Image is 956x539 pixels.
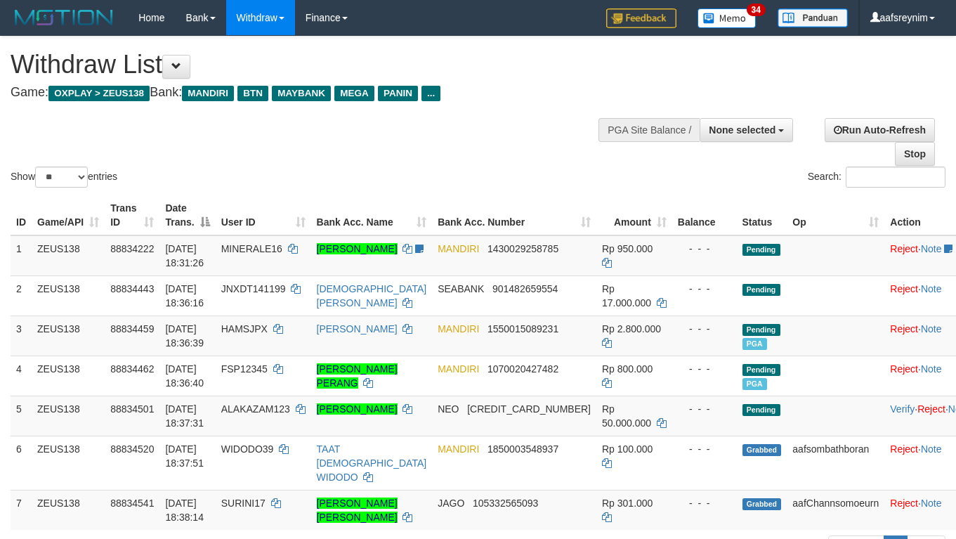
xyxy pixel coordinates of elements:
span: 34 [747,4,766,16]
td: 7 [11,490,32,530]
span: Rp 800.000 [602,363,653,375]
span: Grabbed [742,498,782,510]
div: - - - [678,242,731,256]
th: Status [737,195,787,235]
select: Showentries [35,167,88,188]
th: User ID: activate to sort column ascending [216,195,311,235]
div: - - - [678,402,731,416]
a: Note [921,283,942,294]
span: SEABANK [438,283,484,294]
a: [PERSON_NAME] [PERSON_NAME] [317,498,398,523]
a: Note [921,498,942,509]
button: None selected [700,118,793,142]
th: Game/API: activate to sort column ascending [32,195,105,235]
div: - - - [678,496,731,510]
td: ZEUS138 [32,436,105,490]
input: Search: [846,167,945,188]
span: PANIN [378,86,418,101]
span: MANDIRI [438,443,479,455]
td: ZEUS138 [32,396,105,436]
span: [DATE] 18:38:14 [165,498,204,523]
span: Grabbed [742,444,782,456]
a: TAAT [DEMOGRAPHIC_DATA] WIDODO [317,443,427,483]
span: Rp 100.000 [602,443,653,455]
span: None selected [709,124,775,136]
td: ZEUS138 [32,490,105,530]
a: [PERSON_NAME] [317,323,398,335]
label: Show entries [11,167,117,188]
td: ZEUS138 [32,275,105,316]
span: [DATE] 18:37:31 [165,403,204,429]
span: OXPLAY > ZEUS138 [48,86,150,101]
span: MANDIRI [438,363,479,375]
span: MINERALE16 [221,243,282,254]
span: Rp 17.000.000 [602,283,651,309]
span: Pending [742,244,780,256]
a: [PERSON_NAME] [317,243,398,254]
div: - - - [678,362,731,376]
span: JAGO [438,498,464,509]
span: FSP12345 [221,363,268,375]
span: MEGA [334,86,374,101]
a: [PERSON_NAME] [317,403,398,415]
span: 88834443 [110,283,154,294]
td: 1 [11,235,32,276]
span: JNXDT141199 [221,283,286,294]
td: 3 [11,316,32,356]
div: - - - [678,282,731,296]
span: 88834541 [110,498,154,509]
span: HAMSJPX [221,323,268,335]
a: Reject [890,243,918,254]
span: Copy 105332565093 to clipboard [473,498,538,509]
td: ZEUS138 [32,356,105,396]
a: [DEMOGRAPHIC_DATA][PERSON_NAME] [317,283,427,309]
span: Rp 950.000 [602,243,653,254]
a: Reject [890,363,918,375]
img: MOTION_logo.png [11,7,117,28]
img: Feedback.jpg [606,8,676,28]
span: 88834520 [110,443,154,455]
span: 88834462 [110,363,154,375]
span: Copy 1550015089231 to clipboard [487,323,558,335]
th: Trans ID: activate to sort column ascending [105,195,159,235]
span: 88834222 [110,243,154,254]
th: Bank Acc. Number: activate to sort column ascending [432,195,596,235]
span: Pending [742,404,780,416]
span: MAYBANK [272,86,331,101]
span: Marked by aafsolysreylen [742,378,767,390]
span: Copy 5859457211775153 to clipboard [467,403,591,415]
span: 88834501 [110,403,154,415]
span: SURINI17 [221,498,266,509]
th: Bank Acc. Name: activate to sort column ascending [311,195,433,235]
td: aafsombathboran [787,436,884,490]
span: MANDIRI [182,86,234,101]
th: Amount: activate to sort column ascending [596,195,672,235]
td: ZEUS138 [32,316,105,356]
span: Rp 2.800.000 [602,323,661,335]
span: [DATE] 18:36:40 [165,363,204,389]
th: Op: activate to sort column ascending [787,195,884,235]
span: NEO [438,403,459,415]
span: ALAKAZAM123 [221,403,290,415]
span: BTN [237,86,268,101]
a: Note [921,363,942,375]
span: Copy 1850003548937 to clipboard [487,443,558,455]
span: Marked by aafsolysreylen [742,338,767,350]
span: ... [421,86,440,101]
a: Note [921,243,942,254]
span: Pending [742,324,780,336]
td: 4 [11,356,32,396]
span: WIDODO39 [221,443,274,455]
span: [DATE] 18:31:26 [165,243,204,268]
a: Stop [895,142,935,166]
th: ID [11,195,32,235]
span: MANDIRI [438,243,479,254]
td: 5 [11,396,32,436]
a: [PERSON_NAME] PERANG [317,363,398,389]
img: panduan.png [778,8,848,27]
span: 88834459 [110,323,154,335]
a: Note [921,323,942,335]
th: Balance [672,195,737,235]
a: Reject [890,323,918,335]
span: MANDIRI [438,323,479,335]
